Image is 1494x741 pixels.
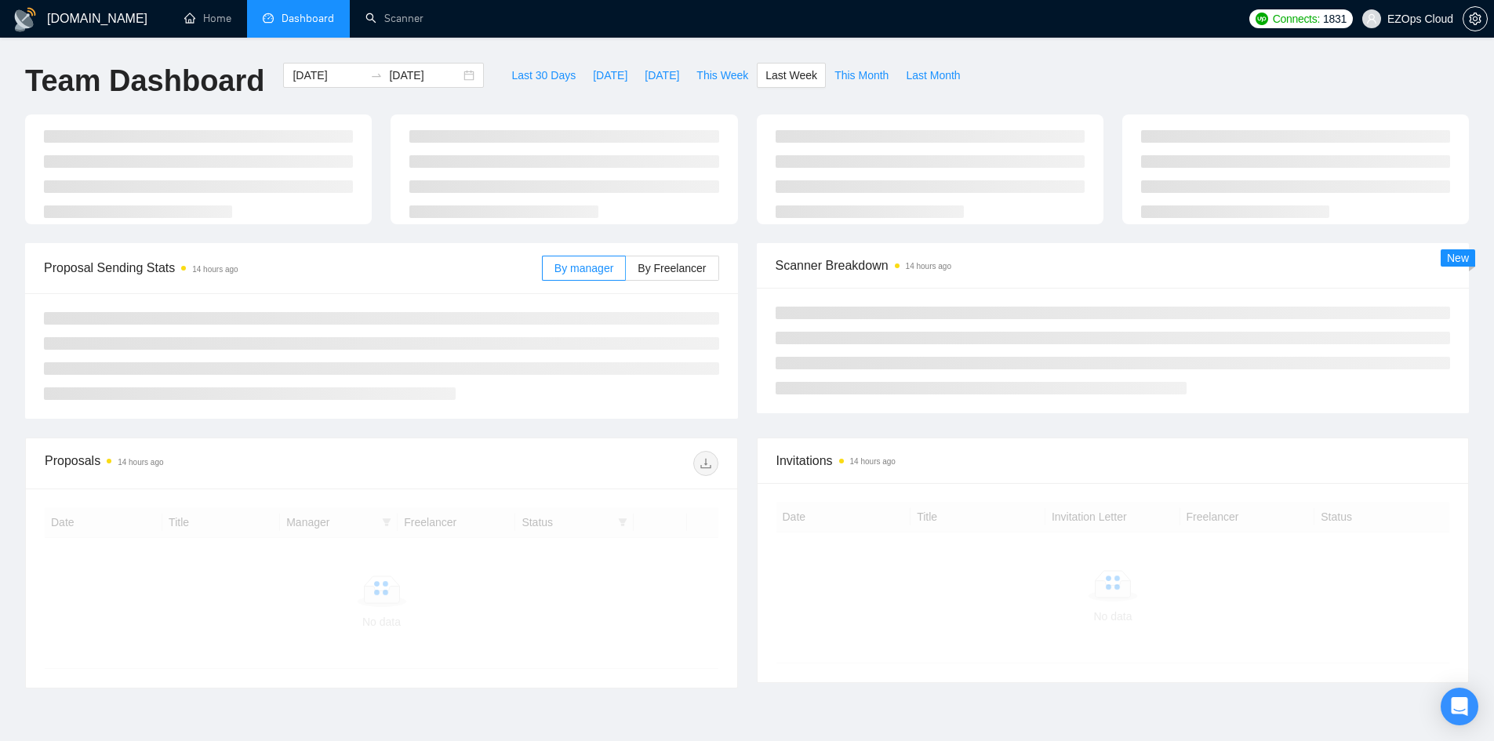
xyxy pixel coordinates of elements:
button: [DATE] [636,63,688,88]
time: 14 hours ago [118,458,163,467]
span: This Month [834,67,889,84]
a: setting [1463,13,1488,25]
button: This Month [826,63,897,88]
a: searchScanner [365,12,423,25]
input: Start date [293,67,364,84]
span: [DATE] [645,67,679,84]
time: 14 hours ago [192,265,238,274]
div: Open Intercom Messenger [1441,688,1478,725]
span: 1831 [1323,10,1347,27]
span: This Week [696,67,748,84]
span: user [1366,13,1377,24]
button: Last Month [897,63,969,88]
a: homeHome [184,12,231,25]
time: 14 hours ago [906,262,951,271]
span: By Freelancer [638,262,706,274]
span: Last 30 Days [511,67,576,84]
span: New [1447,252,1469,264]
span: Invitations [776,451,1450,470]
span: swap-right [370,69,383,82]
span: Connects: [1273,10,1320,27]
span: Last Month [906,67,960,84]
span: [DATE] [593,67,627,84]
button: [DATE] [584,63,636,88]
span: to [370,69,383,82]
img: logo [13,7,38,32]
button: This Week [688,63,757,88]
span: By manager [554,262,613,274]
input: End date [389,67,460,84]
time: 14 hours ago [850,457,896,466]
span: Dashboard [282,12,334,25]
button: Last 30 Days [503,63,584,88]
span: dashboard [263,13,274,24]
span: Scanner Breakdown [776,256,1451,275]
span: Last Week [765,67,817,84]
img: upwork-logo.png [1256,13,1268,25]
button: setting [1463,6,1488,31]
button: Last Week [757,63,826,88]
h1: Team Dashboard [25,63,264,100]
span: setting [1463,13,1487,25]
span: Proposal Sending Stats [44,258,542,278]
div: Proposals [45,451,381,476]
